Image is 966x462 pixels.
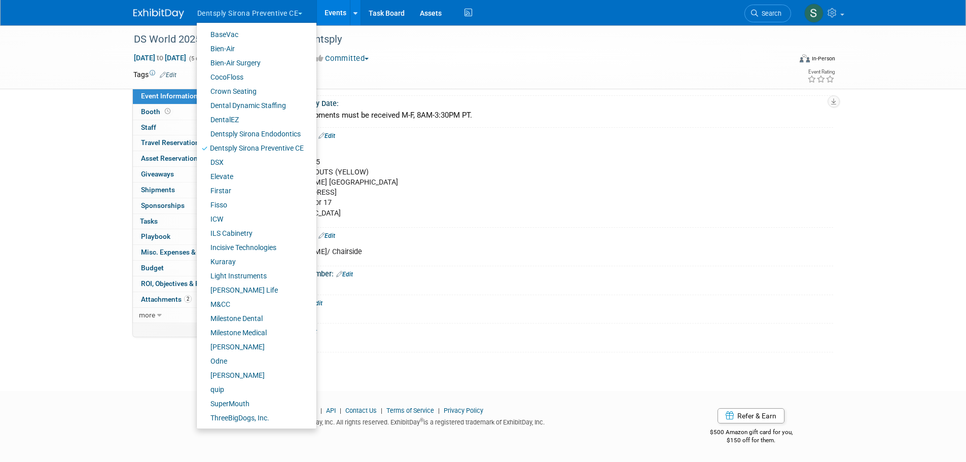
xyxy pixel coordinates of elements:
[133,151,238,166] a: Asset Reservations15
[133,89,238,104] a: Event Information
[337,407,344,414] span: |
[256,324,833,337] div: Event Notes:
[141,108,172,116] span: Booth
[184,295,192,303] span: 2
[265,142,722,224] div: BREAKOUTS DS World 2025 Zone: BREAKOUTS (YELLOW) [PERSON_NAME] [GEOGRAPHIC_DATA] [STREET_ADDRESS]...
[163,108,172,115] span: Booth not reserved yet
[133,135,238,151] a: Travel Reservations
[807,69,835,75] div: Event Rating
[318,132,335,139] a: Edit
[133,276,238,292] a: ROI, Objectives & ROO
[133,415,655,427] div: Copyright © 2025 ExhibitDay, Inc. All rights reserved. ExhibitDay is a registered trademark of Ex...
[669,436,833,445] div: $150 off for them.
[731,53,836,68] div: Event Format
[197,397,309,411] a: SuperMouth
[141,232,170,240] span: Playbook
[133,292,238,307] a: Attachments2
[141,264,164,272] span: Budget
[197,240,309,255] a: Incisive Technologies
[256,96,833,109] div: Shipment Arrive By Date:
[133,261,238,276] a: Budget
[197,255,309,269] a: Kuraray
[197,98,309,113] a: Dental Dynamic Staffing
[197,169,309,184] a: Elevate
[669,421,833,445] div: $500 Amazon gift card for you,
[197,411,309,425] a: ThreeBigDogs, Inc.
[804,4,824,23] img: Samantha Meyers
[444,407,483,414] a: Privacy Policy
[265,242,722,262] div: [PERSON_NAME]/ Chairside
[133,53,187,62] span: [DATE] [DATE]
[141,186,175,194] span: Shipments
[141,248,220,256] span: Misc. Expenses & Credits
[188,55,209,62] span: (5 days)
[197,198,309,212] a: Fisso
[197,212,309,226] a: ICW
[141,295,192,303] span: Attachments
[306,300,323,307] a: Edit
[436,407,442,414] span: |
[318,232,335,239] a: Edit
[139,311,155,319] span: more
[133,308,238,323] a: more
[197,127,309,141] a: Dentsply Sirona Endodontics
[256,228,833,241] div: Ship To Attention:
[336,271,353,278] a: Edit
[133,120,238,135] a: Staff
[197,27,309,42] a: BaseVac
[197,155,309,169] a: DSX
[197,311,309,326] a: Milestone Dental
[133,245,238,260] a: Misc. Expenses & Credits
[197,42,309,56] a: Bien-Air
[718,408,784,423] a: Refer & Earn
[133,229,238,244] a: Playbook
[133,9,184,19] img: ExhibitDay
[197,226,309,240] a: ILS Cabinetry
[141,170,174,178] span: Giveaways
[197,368,309,382] a: [PERSON_NAME]
[133,167,238,182] a: Giveaways
[197,141,309,155] a: Dentsply Sirona Preventive CE
[133,198,238,214] a: Sponsorships
[141,138,203,147] span: Travel Reservations
[197,70,309,84] a: CocoFloss
[197,269,309,283] a: Light Instruments
[133,214,238,229] a: Tasks
[160,72,176,79] a: Edit
[300,328,317,335] a: Edit
[197,326,309,340] a: Milestone Medical
[811,55,835,62] div: In-Person
[386,407,434,414] a: Terms of Service
[197,382,309,397] a: quip
[133,69,176,80] td: Tags
[312,53,373,64] button: Committed
[197,113,309,127] a: DentalEZ
[318,407,325,414] span: |
[378,407,385,414] span: |
[141,154,214,162] span: Asset Reservations
[197,354,309,368] a: Odne
[130,30,776,49] div: DS World 2025 [GEOGRAPHIC_DATA] Dentsply
[197,340,309,354] a: [PERSON_NAME]
[133,104,238,120] a: Booth
[256,128,833,141] div: Shipping Address:
[140,217,158,225] span: Tasks
[133,183,238,198] a: Shipments
[345,407,377,414] a: Contact Us
[197,56,309,70] a: Bien-Air Surgery
[141,92,198,100] span: Event Information
[800,54,810,62] img: Format-Inperson.png
[197,184,309,198] a: Firstar
[155,54,165,62] span: to
[326,407,336,414] a: API
[141,123,156,131] span: Staff
[197,297,309,311] a: M&CC
[256,295,833,308] div: Requested By:
[264,108,826,123] div: 8/11- 9/12 Shipments must be received M-F, 8AM-3:30PM PT.
[420,417,423,423] sup: ®
[141,279,209,288] span: ROI, Objectives & ROO
[256,266,833,279] div: Ship To Phone Number:
[758,10,781,17] span: Search
[744,5,791,22] a: Search
[197,283,309,297] a: [PERSON_NAME] Life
